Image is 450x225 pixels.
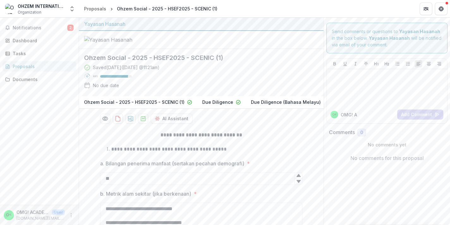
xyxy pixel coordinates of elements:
[3,23,76,33] button: Notifications2
[3,61,76,72] a: Proposals
[18,9,41,15] span: Organization
[100,190,191,198] p: b. Metrik alam sekitar (jika berkenaan)
[404,60,412,68] button: Ordered List
[362,60,370,68] button: Strike
[138,114,148,124] button: download-proposal
[100,160,244,167] p: a. Bilangan penerima manfaat (sertakan pecahan demografi)
[82,4,109,13] a: Proposals
[93,82,119,89] div: No due date
[68,3,76,15] button: Open entity switcher
[415,60,422,68] button: Align Left
[352,60,359,68] button: Italicize
[113,114,123,124] button: download-proposal
[326,23,447,53] div: Send comments or questions to in the box below. will be notified via email of your comment.
[151,114,192,124] button: AI Assistant
[435,3,447,15] button: Get Help
[13,50,71,57] div: Tasks
[394,60,401,68] button: Bullet List
[341,111,357,118] p: OMG! A
[16,209,49,216] p: OMG! ACADEMY <[DOMAIN_NAME][EMAIL_ADDRESS][DOMAIN_NAME]>
[5,4,15,14] img: OHZEM INTERNATIONAL
[84,99,185,105] p: Ohzem Social - 2025 - HSEF2025 - SCENIC (1)
[13,63,71,70] div: Proposals
[13,25,67,31] span: Notifications
[100,114,110,124] button: Preview 77cccf24-a0d1-43e5-a756-67d14c00c27d-3.pdf
[52,210,65,215] p: User
[3,48,76,59] a: Tasks
[84,20,319,28] div: Yayasan Hasanah
[16,216,65,221] p: [DOMAIN_NAME][EMAIL_ADDRESS][DOMAIN_NAME]
[420,3,432,15] button: Partners
[93,74,98,79] p: 88 %
[84,54,308,62] h2: Ohzem Social - 2025 - HSEF2025 - SCENIC (1)
[373,60,380,68] button: Heading 1
[82,4,220,13] nav: breadcrumb
[251,99,321,105] p: Due Diligence (Bahasa Melayu)
[6,213,12,217] div: OMG! ACADEMY <omgbki.academy@gmail.com>
[435,60,443,68] button: Align Right
[13,76,71,83] div: Documents
[117,5,217,12] div: Ohzem Social - 2025 - HSEF2025 - SCENIC (1)
[360,130,363,135] span: 0
[329,141,445,148] p: No comments yet
[350,154,424,162] p: No comments for this proposal
[93,64,160,71] div: Saved [DATE] ( [DATE] @ 11:21am )
[3,74,76,85] a: Documents
[3,35,76,46] a: Dashboard
[13,37,71,44] div: Dashboard
[399,29,440,34] strong: Yayasan Hasanah
[202,99,233,105] p: Due Diligence
[341,60,349,68] button: Underline
[125,114,136,124] button: download-proposal
[67,211,75,219] button: More
[332,113,337,116] div: OMG! ACADEMY <omgbki.academy@gmail.com>
[18,3,65,9] div: OHZEM INTERNATIONAL
[84,36,147,44] img: Yayasan Hasanah
[425,60,433,68] button: Align Center
[383,60,391,68] button: Heading 2
[369,35,410,41] strong: Yayasan Hasanah
[331,60,338,68] button: Bold
[329,129,355,135] h2: Comments
[397,110,443,120] button: Add Comment
[67,25,74,31] span: 2
[84,5,106,12] div: Proposals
